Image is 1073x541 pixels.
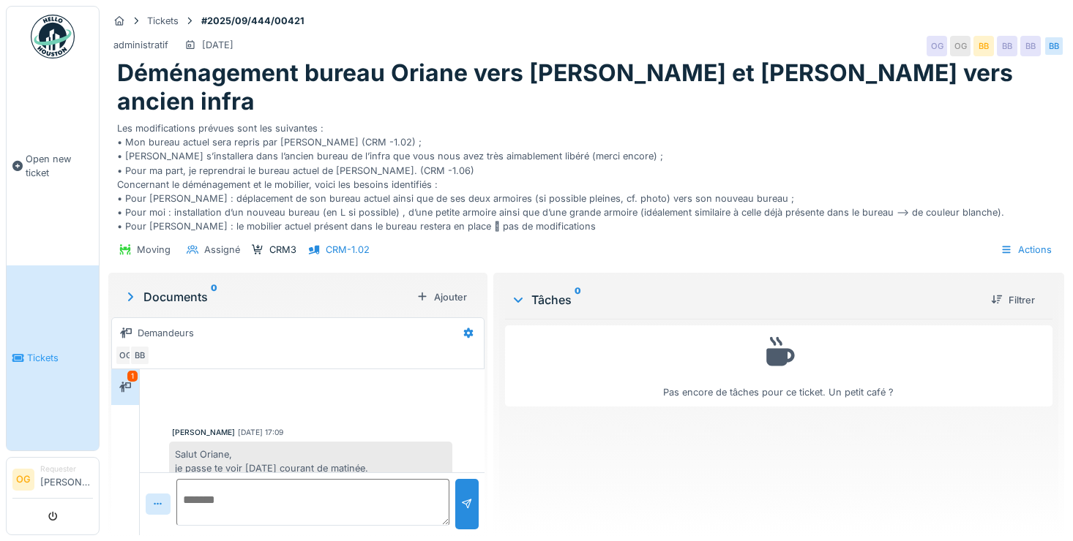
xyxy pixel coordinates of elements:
[113,38,168,52] div: administratif
[1044,36,1064,56] div: BB
[411,287,473,307] div: Ajouter
[127,371,138,382] div: 1
[973,36,994,56] div: BB
[117,59,1055,116] h1: Déménagement bureau Oriane vers [PERSON_NAME] et [PERSON_NAME] vers ancien infra
[147,14,179,28] div: Tickets
[31,15,75,58] img: Badge_color-CXgf-gQk.svg
[115,345,135,366] div: OG
[130,345,150,366] div: BB
[137,243,171,257] div: Moving
[40,464,93,474] div: Requester
[326,243,370,257] div: CRM-1.02
[211,288,217,306] sup: 0
[123,288,411,306] div: Documents
[12,464,93,499] a: OG Requester[PERSON_NAME]
[40,464,93,495] li: [PERSON_NAME]
[511,291,979,309] div: Tâches
[515,332,1043,400] div: Pas encore de tâches pour ce ticket. Un petit café ?
[994,239,1058,260] div: Actions
[950,36,971,56] div: OG
[117,116,1055,234] div: Les modifications prévues sont les suivantes : • Mon bureau actuel sera repris par [PERSON_NAME] ...
[172,427,235,438] div: [PERSON_NAME]
[7,67,99,265] a: Open new ticket
[997,36,1017,56] div: BB
[927,36,947,56] div: OG
[138,326,194,340] div: Demandeurs
[202,38,233,52] div: [DATE]
[1020,36,1041,56] div: BB
[575,291,581,309] sup: 0
[169,442,452,496] div: Salut Oriane, je passe te voir [DATE] courant de matinée. bàt
[195,14,310,28] strong: #2025/09/444/00421
[204,243,240,257] div: Assigné
[7,265,99,450] a: Tickets
[27,351,93,365] span: Tickets
[238,427,283,438] div: [DATE] 17:09
[985,290,1041,310] div: Filtrer
[26,152,93,180] span: Open new ticket
[12,469,34,491] li: OG
[269,243,296,257] div: CRM3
